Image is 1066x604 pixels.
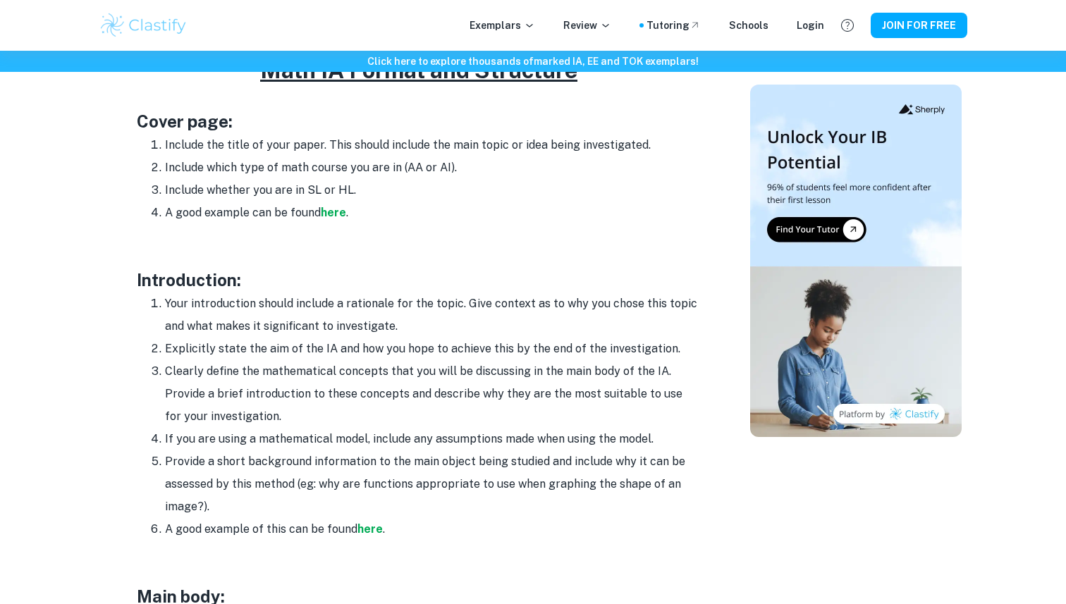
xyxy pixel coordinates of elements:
a: here [321,206,346,219]
h6: Click here to explore thousands of marked IA, EE and TOK exemplars ! [3,54,1063,69]
a: Schools [729,18,768,33]
li: Include the title of your paper. This should include the main topic or idea being investigated. [165,134,701,156]
li: A good example can be found . [165,202,701,224]
img: Clastify logo [99,11,188,39]
a: here [357,522,383,536]
img: Thumbnail [750,85,962,437]
p: Exemplars [470,18,535,33]
li: Explicitly state the aim of the IA and how you hope to achieve this by the end of the investigation. [165,338,701,360]
p: Review [563,18,611,33]
h3: Introduction: [137,267,701,292]
li: If you are using a mathematical model, include any assumptions made when using the model. [165,428,701,450]
button: Help and Feedback [835,13,859,37]
li: Provide a short background information to the main object being studied and include why it can be... [165,450,701,518]
a: Login [797,18,824,33]
button: JOIN FOR FREE [871,13,967,38]
a: Tutoring [647,18,701,33]
u: Math IA Format and Structure [260,57,577,83]
li: A good example of this can be found . [165,518,701,541]
li: Include which type of math course you are in (AA or AI). [165,156,701,179]
li: Clearly define the mathematical concepts that you will be discussing in the main body of the IA. ... [165,360,701,428]
h3: Cover page: [137,109,701,134]
li: Include whether you are in SL or HL. [165,179,701,202]
li: Your introduction should include a rationale for the topic. Give context as to why you chose this... [165,292,701,338]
